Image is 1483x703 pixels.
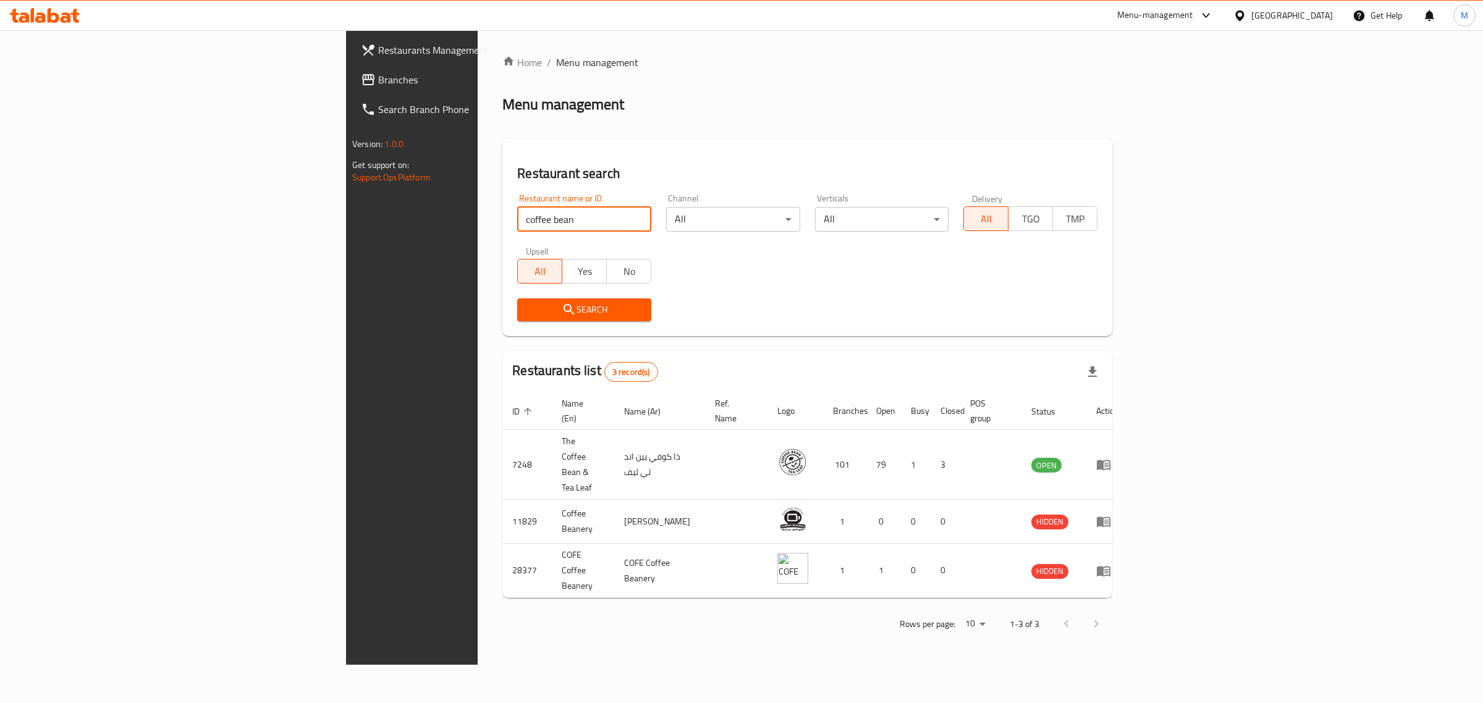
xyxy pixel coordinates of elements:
[823,430,866,500] td: 101
[556,55,638,70] span: Menu management
[970,396,1007,426] span: POS group
[1031,515,1068,529] span: HIDDEN
[1461,9,1468,22] span: M
[963,206,1008,231] button: All
[960,615,990,633] div: Rows per page:
[666,207,800,232] div: All
[606,259,651,284] button: No
[512,404,536,419] span: ID
[866,500,901,544] td: 0
[1096,514,1119,529] div: Menu
[1096,563,1119,578] div: Menu
[384,136,403,152] span: 1.0.0
[866,430,901,500] td: 79
[612,263,646,280] span: No
[1078,357,1107,387] div: Export file
[777,503,808,534] img: Coffee Beanery
[352,157,409,173] span: Get support on:
[900,617,955,632] p: Rows per page:
[605,366,657,378] span: 3 record(s)
[351,35,594,65] a: Restaurants Management
[614,500,705,544] td: [PERSON_NAME]
[614,430,705,500] td: ذا كوفي بين اند تي ليف
[931,544,960,598] td: 0
[502,392,1129,598] table: enhanced table
[715,396,753,426] span: Ref. Name
[1251,9,1333,22] div: [GEOGRAPHIC_DATA]
[972,194,1003,203] label: Delivery
[1013,210,1048,228] span: TGO
[378,102,584,117] span: Search Branch Phone
[866,392,901,430] th: Open
[1058,210,1092,228] span: TMP
[1031,404,1071,419] span: Status
[1031,564,1068,578] span: HIDDEN
[901,392,931,430] th: Busy
[815,207,949,232] div: All
[901,500,931,544] td: 0
[624,404,677,419] span: Name (Ar)
[969,210,1003,228] span: All
[1031,458,1062,473] span: OPEN
[614,544,705,598] td: COFE Coffee Beanery
[378,43,584,57] span: Restaurants Management
[352,136,382,152] span: Version:
[526,246,549,255] label: Upsell
[517,164,1097,183] h2: Restaurant search
[1010,617,1039,632] p: 1-3 of 3
[567,263,602,280] span: Yes
[502,55,1112,70] nav: breadcrumb
[562,396,599,426] span: Name (En)
[931,430,960,500] td: 3
[823,544,866,598] td: 1
[351,95,594,124] a: Search Branch Phone
[527,302,641,318] span: Search
[1052,206,1097,231] button: TMP
[931,392,960,430] th: Closed
[517,259,562,284] button: All
[562,259,607,284] button: Yes
[1008,206,1053,231] button: TGO
[352,169,431,185] a: Support.OpsPlatform
[1031,564,1068,579] div: HIDDEN
[512,361,657,382] h2: Restaurants list
[901,544,931,598] td: 0
[866,544,901,598] td: 1
[523,263,557,280] span: All
[1117,8,1193,23] div: Menu-management
[901,430,931,500] td: 1
[931,500,960,544] td: 0
[777,553,808,584] img: COFE Coffee Beanery
[351,65,594,95] a: Branches
[1086,392,1129,430] th: Action
[1096,457,1119,472] div: Menu
[767,392,823,430] th: Logo
[378,72,584,87] span: Branches
[517,207,651,232] input: Search for restaurant name or ID..
[777,447,808,478] img: The Coffee Bean & Tea Leaf
[823,500,866,544] td: 1
[823,392,866,430] th: Branches
[517,298,651,321] button: Search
